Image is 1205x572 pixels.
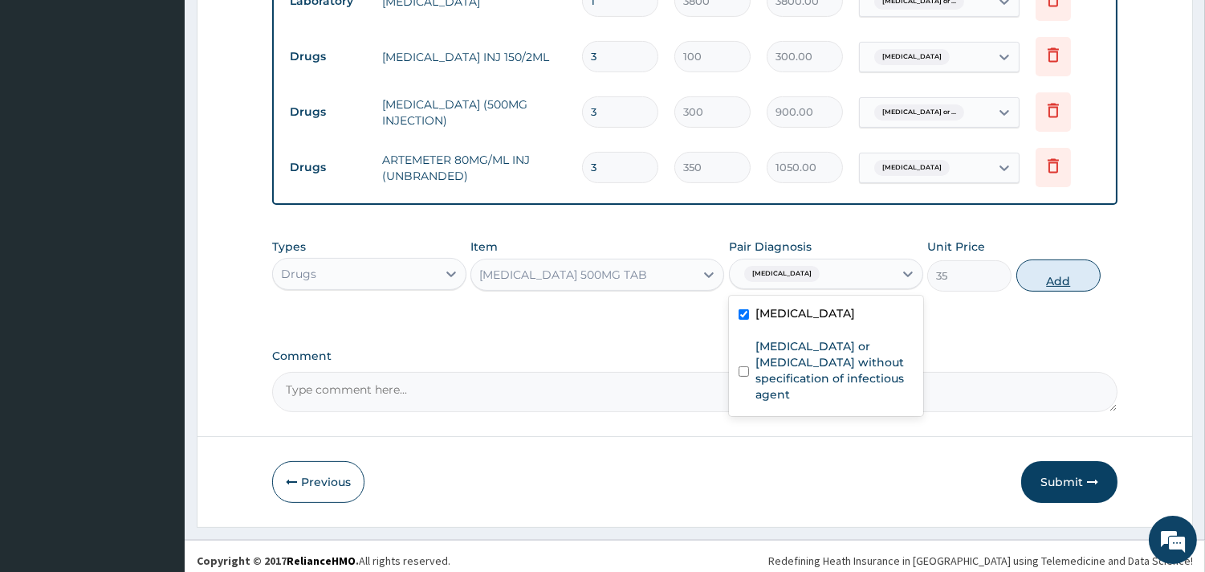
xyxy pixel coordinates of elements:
span: [MEDICAL_DATA] or ... [874,104,964,121]
div: Chat with us now [83,90,270,111]
strong: Copyright © 2017 . [197,554,359,568]
button: Previous [272,461,364,503]
button: Submit [1021,461,1117,503]
label: [MEDICAL_DATA] or [MEDICAL_DATA] without specification of infectious agent [755,338,914,402]
button: Add [1016,259,1101,292]
div: Drugs [281,266,316,282]
td: [MEDICAL_DATA] INJ 150/2ML [374,41,574,73]
span: [MEDICAL_DATA] [874,160,950,176]
img: d_794563401_company_1708531726252_794563401 [30,80,65,121]
span: We're online! [93,179,222,341]
label: Item [470,239,498,255]
label: Pair Diagnosis [729,239,812,255]
label: Unit Price [927,239,985,255]
td: Drugs [282,42,374,71]
span: [MEDICAL_DATA] [744,266,820,282]
label: Types [272,240,306,254]
div: Minimize live chat window [263,8,302,47]
label: Comment [272,349,1117,363]
div: Redefining Heath Insurance in [GEOGRAPHIC_DATA] using Telemedicine and Data Science! [768,553,1193,569]
td: Drugs [282,153,374,182]
a: RelianceHMO [287,554,356,568]
textarea: Type your message and hit 'Enter' [8,392,306,448]
td: ARTEMETER 80MG/ML INJ (UNBRANDED) [374,144,574,192]
span: [MEDICAL_DATA] [874,49,950,65]
div: [MEDICAL_DATA] 500MG TAB [479,267,647,283]
td: Drugs [282,97,374,127]
label: [MEDICAL_DATA] [755,305,855,321]
td: [MEDICAL_DATA] (500MG INJECTION) [374,88,574,137]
